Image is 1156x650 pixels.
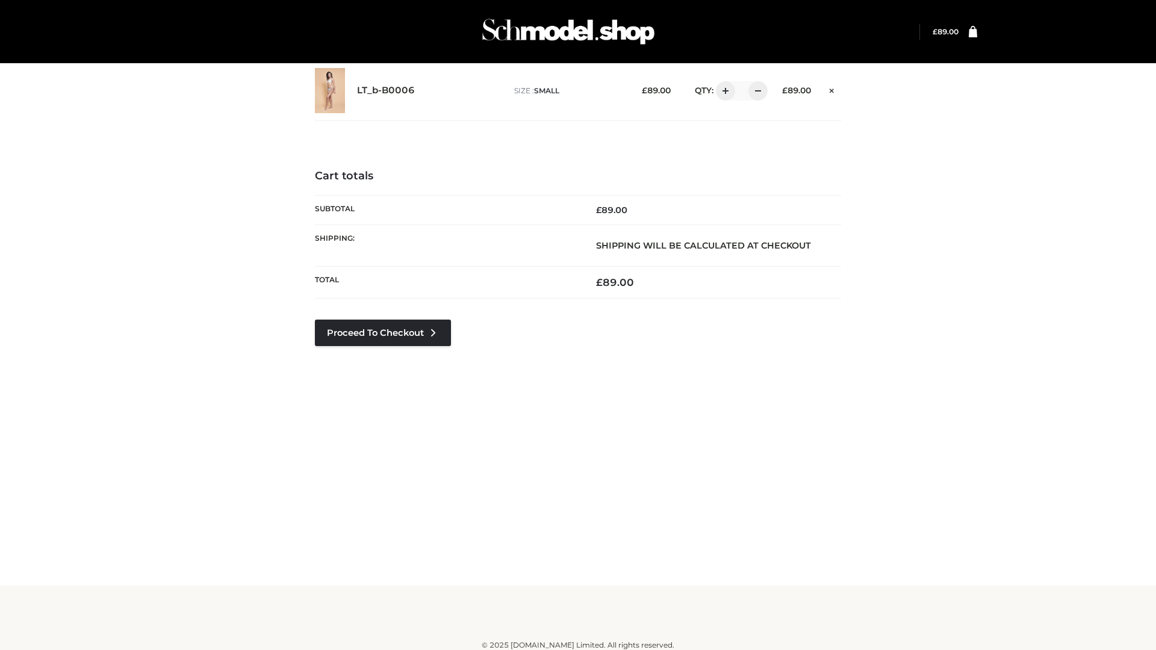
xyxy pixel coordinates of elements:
[642,85,647,95] span: £
[596,276,634,288] bdi: 89.00
[514,85,623,96] p: size :
[596,276,603,288] span: £
[315,224,578,266] th: Shipping:
[596,205,627,215] bdi: 89.00
[534,86,559,95] span: SMALL
[642,85,671,95] bdi: 89.00
[315,170,841,183] h4: Cart totals
[357,85,415,96] a: LT_b-B0006
[782,85,788,95] span: £
[933,27,959,36] bdi: 89.00
[933,27,959,36] a: £89.00
[315,195,578,224] th: Subtotal
[596,205,601,215] span: £
[596,240,811,251] strong: Shipping will be calculated at checkout
[933,27,937,36] span: £
[315,267,578,299] th: Total
[683,81,763,101] div: QTY:
[315,320,451,346] a: Proceed to Checkout
[315,68,345,113] img: LT_b-B0006 - SMALL
[782,85,811,95] bdi: 89.00
[823,81,841,97] a: Remove this item
[478,8,659,55] img: Schmodel Admin 964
